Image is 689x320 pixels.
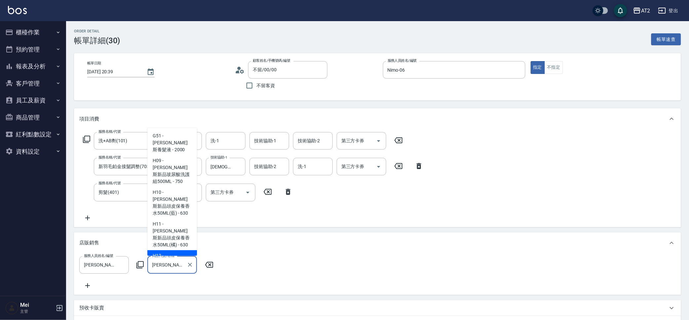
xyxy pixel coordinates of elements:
[185,260,195,269] button: Clear
[74,129,681,227] div: 項目消費
[531,61,545,74] button: 指定
[143,64,159,80] button: Choose date, selected date is 2025-08-11
[641,7,650,15] div: AT2
[3,75,63,92] button: 客戶管理
[147,250,197,289] span: H12 - [PERSON_NAME]斯新品頭皮洗1000ML(單罐) - 850
[98,129,121,134] label: 服務名稱/代號
[243,187,253,198] button: Open
[545,61,563,74] button: 不指定
[79,116,99,123] p: 項目消費
[20,308,54,314] p: 主管
[147,130,197,155] span: G51 - [PERSON_NAME]斯養髮液 - 2000
[74,29,120,33] h2: Order detail
[631,4,653,18] button: AT2
[152,253,174,258] label: 商品代號/名稱
[20,302,54,308] h5: Mei
[388,58,417,63] label: 服務人員姓名/編號
[614,4,627,17] button: save
[147,155,197,187] span: H09 - [PERSON_NAME]斯新品玻尿酸洗護組500ML - 750
[3,109,63,126] button: 商品管理
[3,41,63,58] button: 預約管理
[656,5,681,17] button: 登出
[3,24,63,41] button: 櫃檯作業
[147,219,197,250] span: H11 - [PERSON_NAME]斯新品頭皮保養香水50ML(橘) - 630
[651,33,681,46] button: 帳單速查
[3,143,63,160] button: 資料設定
[74,232,681,254] div: 店販銷售
[79,239,99,246] p: 店販銷售
[84,253,113,258] label: 服務人員姓名/編號
[373,136,384,146] button: Open
[3,92,63,109] button: 員工及薪資
[74,36,120,45] h3: 帳單詳細 (30)
[3,58,63,75] button: 報表及分析
[253,58,290,63] label: 顧客姓名/手機號碼/編號
[87,66,140,77] input: YYYY/MM/DD hh:mm
[256,82,275,89] span: 不留客資
[74,300,681,316] div: 預收卡販賣
[87,61,101,66] label: 帳單日期
[3,126,63,143] button: 紅利點數設定
[8,6,27,14] img: Logo
[98,181,121,186] label: 服務名稱/代號
[373,161,384,172] button: Open
[5,302,19,315] img: Person
[74,108,681,129] div: 項目消費
[211,155,227,160] label: 技術協助-1
[79,304,104,311] p: 預收卡販賣
[147,187,197,219] span: H10 - [PERSON_NAME]斯新品頭皮保養香水50ML(藍) - 630
[98,155,121,160] label: 服務名稱/代號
